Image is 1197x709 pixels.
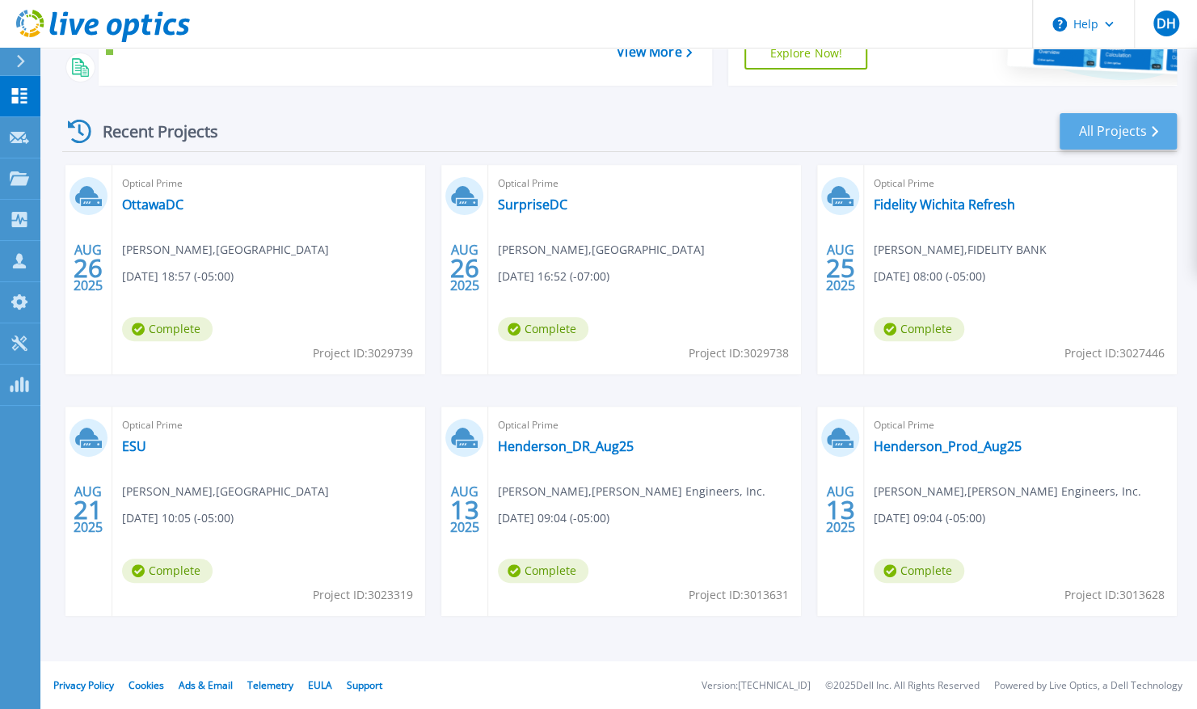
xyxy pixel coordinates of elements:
[874,483,1141,500] span: [PERSON_NAME] , [PERSON_NAME] Engineers, Inc.
[498,317,588,341] span: Complete
[122,438,146,454] a: ESU
[498,268,609,285] span: [DATE] 16:52 (-07:00)
[617,44,692,60] a: View More
[689,586,789,604] span: Project ID: 3013631
[498,175,791,192] span: Optical Prime
[449,261,478,275] span: 26
[53,678,114,692] a: Privacy Policy
[744,37,867,70] a: Explore Now!
[122,317,213,341] span: Complete
[122,241,329,259] span: [PERSON_NAME] , [GEOGRAPHIC_DATA]
[874,241,1047,259] span: [PERSON_NAME] , FIDELITY BANK
[1156,17,1175,30] span: DH
[308,678,332,692] a: EULA
[122,559,213,583] span: Complete
[449,238,479,298] div: AUG 2025
[179,678,233,692] a: Ads & Email
[122,196,183,213] a: OttawaDC
[702,681,811,691] li: Version: [TECHNICAL_ID]
[825,681,980,691] li: © 2025 Dell Inc. All Rights Reserved
[74,261,103,275] span: 26
[874,559,964,583] span: Complete
[874,196,1015,213] a: Fidelity Wichita Refresh
[62,112,240,151] div: Recent Projects
[73,480,103,539] div: AUG 2025
[498,196,567,213] a: SurpriseDC
[689,344,789,362] span: Project ID: 3029738
[498,483,765,500] span: [PERSON_NAME] , [PERSON_NAME] Engineers, Inc.
[129,678,164,692] a: Cookies
[122,175,415,192] span: Optical Prime
[122,416,415,434] span: Optical Prime
[1064,344,1165,362] span: Project ID: 3027446
[1064,586,1165,604] span: Project ID: 3013628
[313,586,413,604] span: Project ID: 3023319
[874,416,1167,434] span: Optical Prime
[74,503,103,517] span: 21
[874,268,985,285] span: [DATE] 08:00 (-05:00)
[449,480,479,539] div: AUG 2025
[874,438,1022,454] a: Henderson_Prod_Aug25
[498,438,634,454] a: Henderson_DR_Aug25
[122,268,234,285] span: [DATE] 18:57 (-05:00)
[824,238,855,298] div: AUG 2025
[825,261,854,275] span: 25
[994,681,1182,691] li: Powered by Live Optics, a Dell Technology
[498,241,705,259] span: [PERSON_NAME] , [GEOGRAPHIC_DATA]
[122,509,234,527] span: [DATE] 10:05 (-05:00)
[347,678,382,692] a: Support
[824,480,855,539] div: AUG 2025
[498,559,588,583] span: Complete
[73,238,103,298] div: AUG 2025
[247,678,293,692] a: Telemetry
[498,509,609,527] span: [DATE] 09:04 (-05:00)
[874,175,1167,192] span: Optical Prime
[122,483,329,500] span: [PERSON_NAME] , [GEOGRAPHIC_DATA]
[874,509,985,527] span: [DATE] 09:04 (-05:00)
[825,503,854,517] span: 13
[874,317,964,341] span: Complete
[1060,113,1177,150] a: All Projects
[313,344,413,362] span: Project ID: 3029739
[449,503,478,517] span: 13
[498,416,791,434] span: Optical Prime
